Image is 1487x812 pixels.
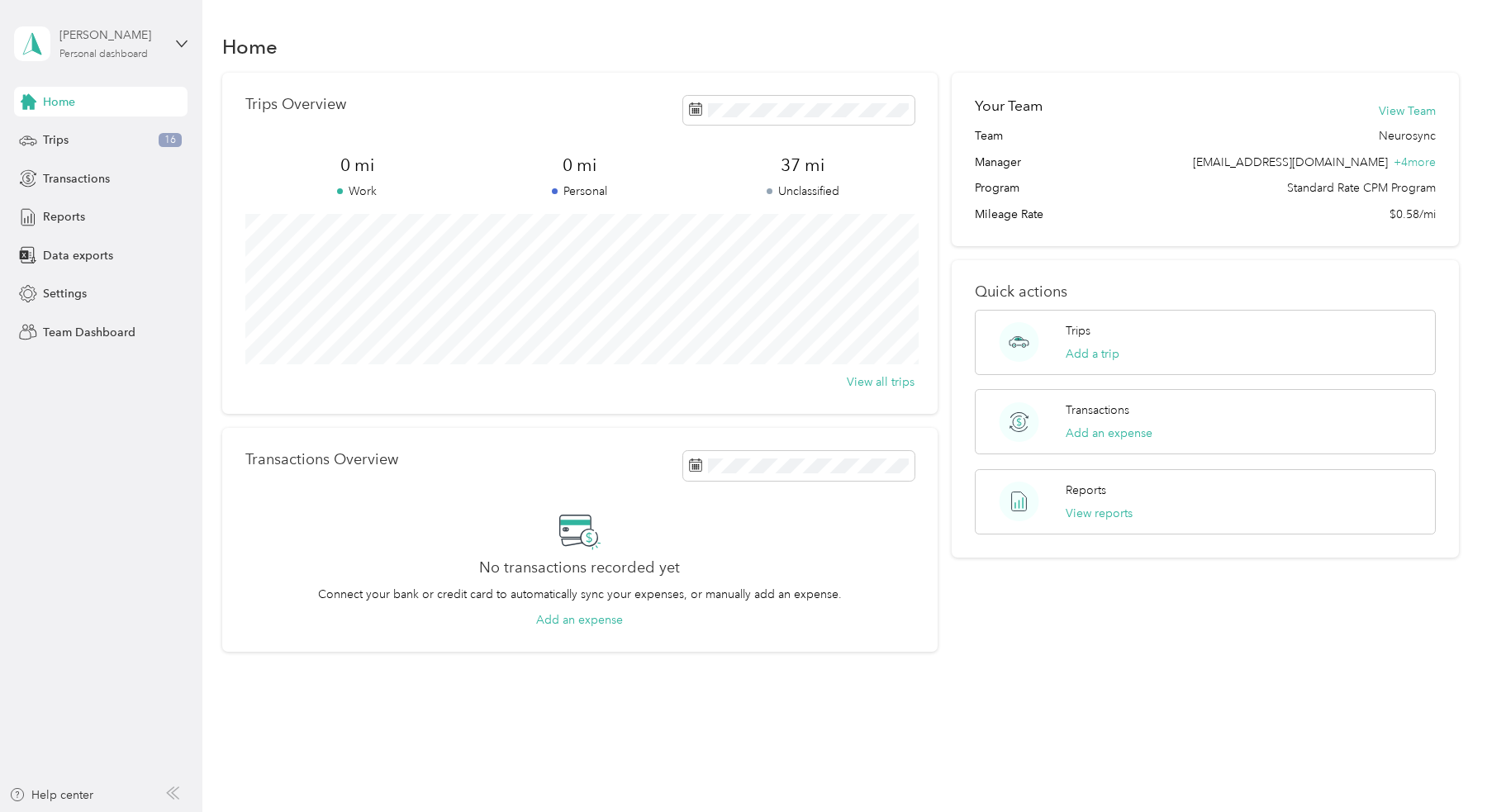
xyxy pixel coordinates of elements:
span: [EMAIL_ADDRESS][DOMAIN_NAME] [1193,155,1388,169]
p: Connect your bank or credit card to automatically sync your expenses, or manually add an expense. [318,586,842,603]
h2: No transactions recorded yet [479,559,680,577]
button: Add an expense [1066,425,1152,442]
button: View all trips [847,373,915,391]
iframe: Everlance-gr Chat Button Frame [1394,719,1487,812]
p: Trips [1066,322,1090,340]
button: Add an expense [536,611,623,629]
span: Reports [43,208,85,226]
span: + 4 more [1394,155,1436,169]
div: Personal dashboard [59,50,148,59]
span: 0 mi [468,154,691,177]
button: Add a trip [1066,345,1119,363]
button: Help center [9,786,93,804]
h1: Home [222,38,278,55]
p: Trips Overview [245,96,346,113]
span: Team Dashboard [43,324,135,341]
span: Transactions [43,170,110,188]
span: 16 [159,133,182,148]
span: Data exports [43,247,113,264]
button: View Team [1379,102,1436,120]
span: 0 mi [245,154,468,177]
p: Personal [468,183,691,200]
span: Mileage Rate [975,206,1043,223]
p: Quick actions [975,283,1435,301]
span: Home [43,93,75,111]
span: Settings [43,285,87,302]
p: Reports [1066,482,1106,499]
p: Unclassified [691,183,915,200]
span: 37 mi [691,154,915,177]
button: View reports [1066,505,1133,522]
span: Trips [43,131,69,149]
div: [PERSON_NAME] [59,26,163,44]
span: Standard Rate CPM Program [1287,179,1436,197]
span: $0.58/mi [1390,206,1436,223]
span: Team [975,127,1003,145]
h2: Your Team [975,96,1043,116]
span: Neurosync [1379,127,1436,145]
span: Manager [975,154,1021,171]
p: Transactions Overview [245,451,398,468]
p: Transactions [1066,401,1129,419]
span: Program [975,179,1019,197]
p: Work [245,183,468,200]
